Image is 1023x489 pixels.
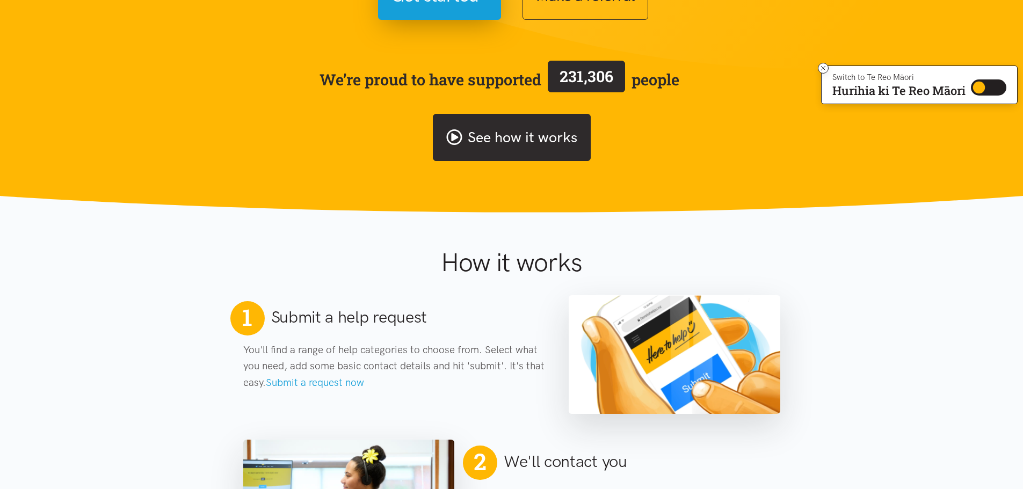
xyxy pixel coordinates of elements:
a: See how it works [433,114,591,162]
span: 231,306 [560,66,613,86]
a: 231,306 [541,59,632,100]
p: You'll find a range of help categories to choose from. Select what you need, add some basic conta... [243,342,548,391]
p: Switch to Te Reo Māori [832,74,966,81]
span: 2 [469,443,490,480]
a: Submit a request now [266,376,364,389]
p: Hurihia ki Te Reo Māori [832,86,966,96]
span: We’re proud to have supported people [320,59,679,100]
h1: How it works [336,247,687,278]
h2: Submit a help request [271,306,427,329]
h2: We'll contact you [504,450,627,473]
span: 1 [242,303,252,331]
